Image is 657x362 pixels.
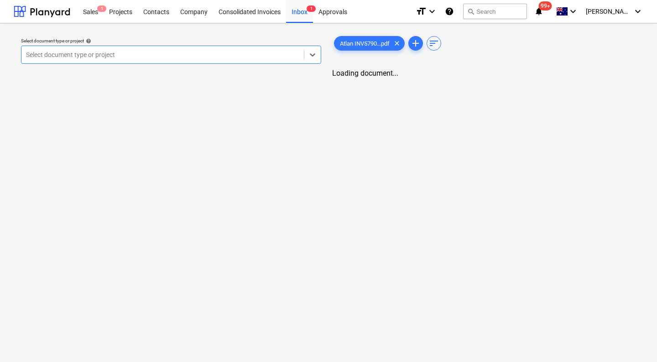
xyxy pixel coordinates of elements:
[84,38,91,44] span: help
[334,36,405,51] div: Atlan INV5790...pdf
[632,6,643,17] i: keyboard_arrow_down
[568,6,579,17] i: keyboard_arrow_down
[427,6,438,17] i: keyboard_arrow_down
[539,1,552,10] span: 99+
[391,38,402,49] span: clear
[586,8,631,15] span: [PERSON_NAME]
[332,69,640,78] div: Loading document...
[410,38,421,49] span: add
[445,6,454,17] i: Knowledge base
[334,40,395,47] span: Atlan INV5790...pdf
[463,4,527,19] button: Search
[467,8,474,15] span: search
[611,318,657,362] iframe: Chat Widget
[97,5,106,12] span: 1
[307,5,316,12] span: 1
[416,6,427,17] i: format_size
[428,38,439,49] span: sort
[534,6,543,17] i: notifications
[21,38,321,44] div: Select document type or project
